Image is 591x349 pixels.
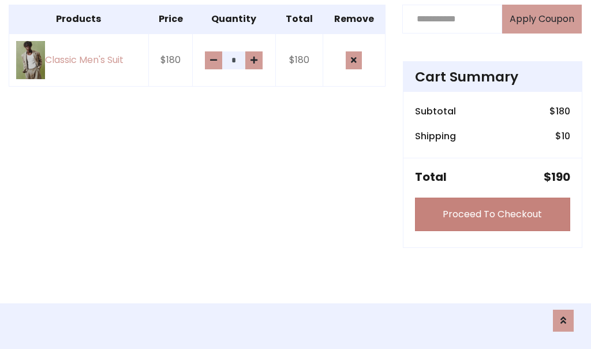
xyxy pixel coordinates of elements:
[16,41,141,80] a: Classic Men's Suit
[275,34,323,87] td: $180
[148,5,193,34] th: Price
[415,170,447,184] h5: Total
[148,34,193,87] td: $180
[193,5,275,34] th: Quantity
[555,131,570,142] h6: $
[549,106,570,117] h6: $
[415,69,570,85] h4: Cart Summary
[556,105,570,118] span: 180
[544,170,570,184] h5: $
[275,5,323,34] th: Total
[415,106,456,117] h6: Subtotal
[562,129,570,143] span: 10
[9,5,149,34] th: Products
[502,5,582,34] button: Apply Coupon
[323,5,385,34] th: Remove
[415,131,456,142] h6: Shipping
[415,198,570,231] a: Proceed To Checkout
[551,169,570,185] span: 190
